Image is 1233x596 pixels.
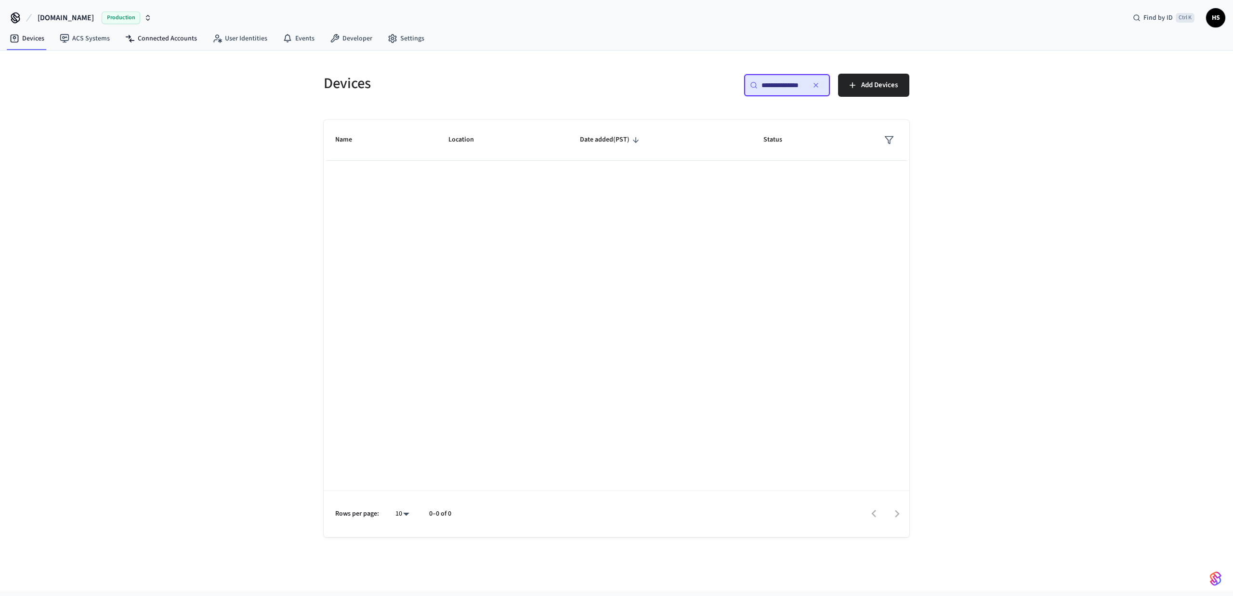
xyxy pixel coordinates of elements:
a: Settings [380,30,432,47]
span: Date added(PST) [580,132,642,147]
p: Rows per page: [335,509,379,519]
span: Status [763,132,795,147]
a: Developer [322,30,380,47]
table: sticky table [324,120,909,161]
img: SeamLogoGradient.69752ec5.svg [1210,571,1221,586]
span: Ctrl K [1176,13,1194,23]
button: HS [1206,8,1225,27]
a: Events [275,30,322,47]
span: [DOMAIN_NAME] [38,12,94,24]
span: Production [102,12,140,24]
span: Name [335,132,365,147]
span: Location [448,132,486,147]
p: 0–0 of 0 [429,509,451,519]
a: Connected Accounts [118,30,205,47]
div: Find by IDCtrl K [1125,9,1202,26]
span: HS [1207,9,1224,26]
h5: Devices [324,74,611,93]
div: 10 [391,507,414,521]
a: ACS Systems [52,30,118,47]
a: Devices [2,30,52,47]
a: User Identities [205,30,275,47]
span: Find by ID [1143,13,1173,23]
span: Add Devices [861,79,898,91]
button: Add Devices [838,74,909,97]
